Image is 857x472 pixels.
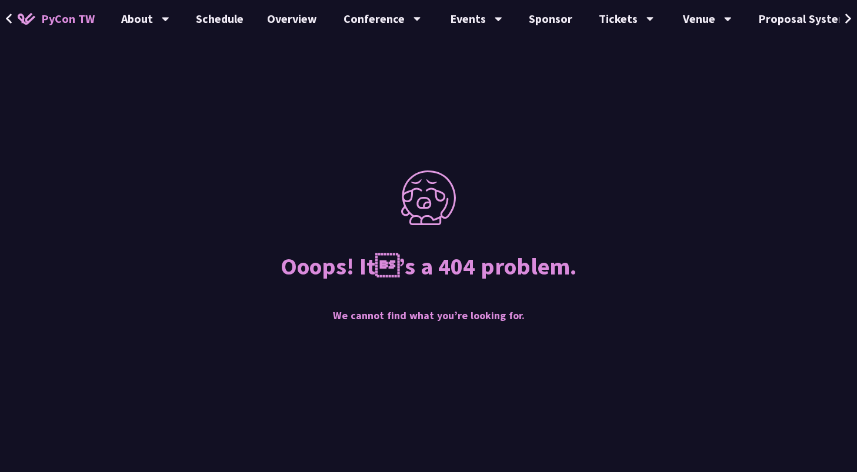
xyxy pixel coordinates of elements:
img: Error picture of PyConTW 2021 [401,170,456,225]
img: Home icon of PyCon TW 2025 [18,13,35,25]
span: PyCon TW [41,10,95,28]
a: PyCon TW [6,4,106,34]
h2: Ooops! It’s a 404 problem. [281,225,576,284]
p: We cannot find what you’re looking for. [333,284,525,323]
